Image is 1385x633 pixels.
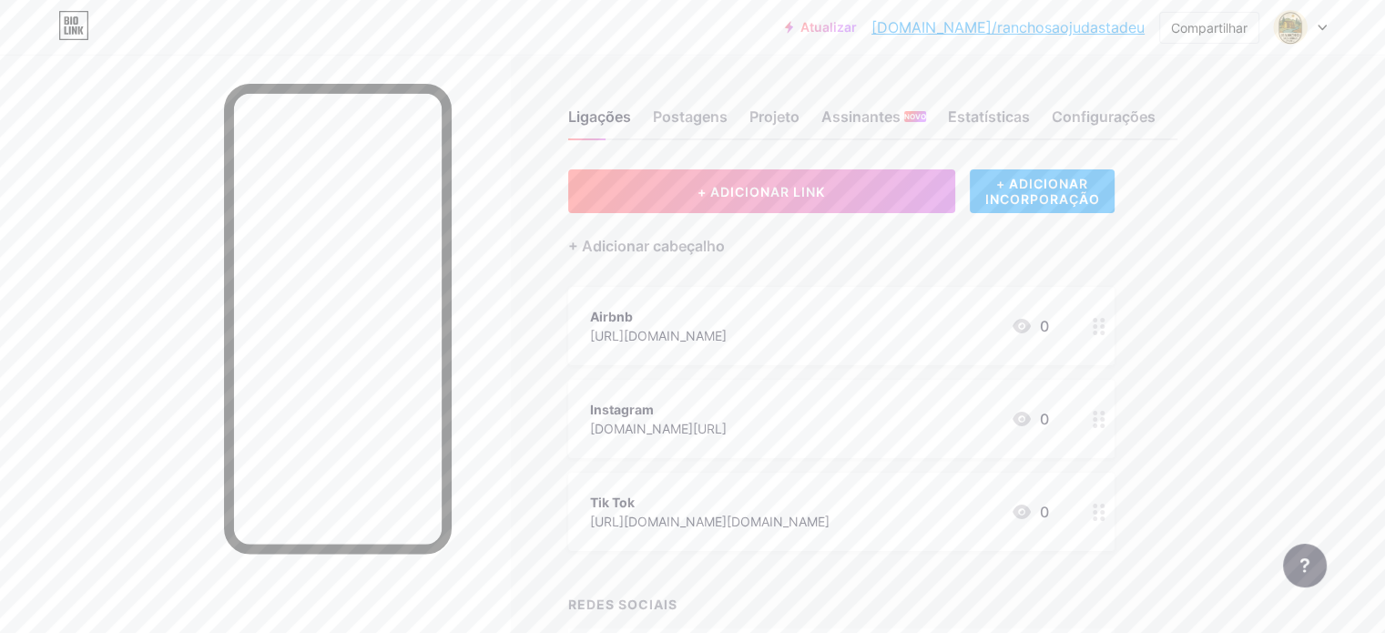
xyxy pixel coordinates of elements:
font: Ligações [568,107,631,126]
font: Postagens [653,107,728,126]
font: NOVO [904,112,926,121]
font: Atualizar [800,19,857,35]
font: [URL][DOMAIN_NAME] [590,328,727,343]
font: Configurações [1052,107,1156,126]
font: [DOMAIN_NAME]/ranchosaojudastadeu [871,18,1145,36]
font: Compartilhar [1171,20,1248,36]
font: Airbnb [590,309,633,324]
font: [URL][DOMAIN_NAME][DOMAIN_NAME] [590,514,830,529]
font: + ADICIONAR INCORPORAÇÃO [984,176,1099,207]
font: + Adicionar cabeçalho [568,237,725,255]
font: Instagram [590,402,654,417]
font: 0 [1040,410,1049,428]
img: ranchosaojudastadeu [1273,10,1308,45]
font: Estatísticas [948,107,1030,126]
font: 0 [1040,317,1049,335]
font: REDES SOCIAIS [568,597,677,612]
font: Tik Tok [590,495,635,510]
font: Assinantes [821,107,901,126]
font: + ADICIONAR LINK [698,184,825,199]
font: [DOMAIN_NAME][URL] [590,421,727,436]
font: 0 [1040,503,1049,521]
a: [DOMAIN_NAME]/ranchosaojudastadeu [871,16,1145,38]
button: + ADICIONAR LINK [568,169,955,213]
font: Projeto [749,107,799,126]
